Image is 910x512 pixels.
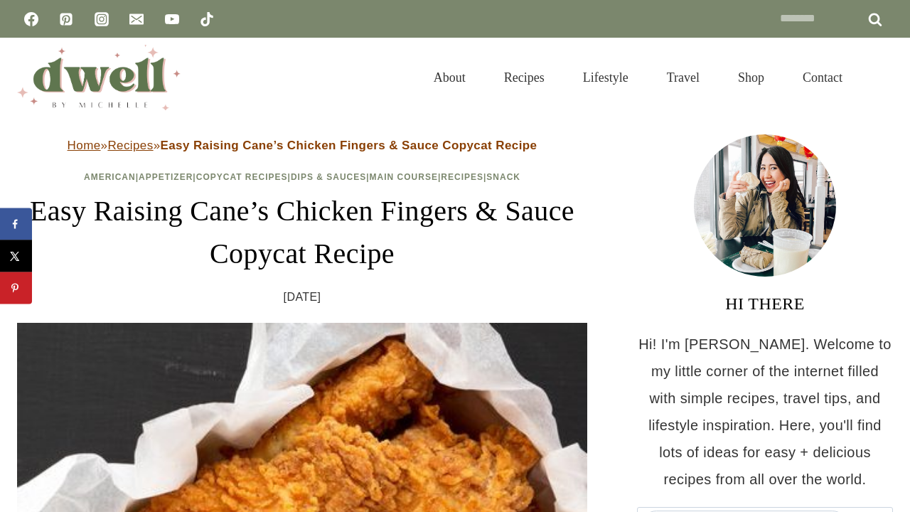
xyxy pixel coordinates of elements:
a: YouTube [158,5,186,33]
a: About [414,53,485,102]
a: Appetizer [139,172,193,182]
time: [DATE] [284,287,321,308]
strong: Easy Raising Cane’s Chicken Fingers & Sauce Copycat Recipe [160,139,537,152]
a: Email [122,5,151,33]
h1: Easy Raising Cane’s Chicken Fingers & Sauce Copycat Recipe [17,190,587,275]
img: DWELL by michelle [17,45,181,110]
a: Shop [719,53,783,102]
h3: HI THERE [637,291,893,316]
p: Hi! I'm [PERSON_NAME]. Welcome to my little corner of the internet filled with simple recipes, tr... [637,331,893,493]
a: Dips & Sauces [291,172,366,182]
span: » » [68,139,537,152]
a: Home [68,139,101,152]
a: Pinterest [52,5,80,33]
a: TikTok [193,5,221,33]
button: View Search Form [869,65,893,90]
nav: Primary Navigation [414,53,862,102]
a: Recipes [107,139,153,152]
a: Contact [783,53,862,102]
span: | | | | | | [84,172,520,182]
a: Main Course [370,172,438,182]
a: Recipes [485,53,564,102]
a: Instagram [87,5,116,33]
a: Lifestyle [564,53,648,102]
a: Travel [648,53,719,102]
a: Copycat Recipes [196,172,288,182]
a: Snack [486,172,520,182]
a: American [84,172,136,182]
a: Recipes [441,172,483,182]
a: Facebook [17,5,45,33]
